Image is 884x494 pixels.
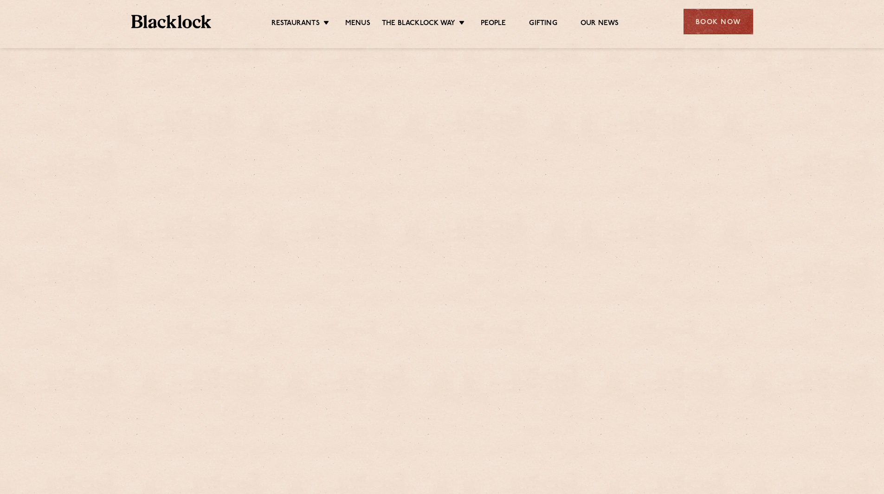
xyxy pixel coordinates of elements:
[481,19,506,29] a: People
[684,9,753,34] div: Book Now
[345,19,370,29] a: Menus
[131,15,212,28] img: BL_Textured_Logo-footer-cropped.svg
[581,19,619,29] a: Our News
[271,19,320,29] a: Restaurants
[529,19,557,29] a: Gifting
[382,19,455,29] a: The Blacklock Way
